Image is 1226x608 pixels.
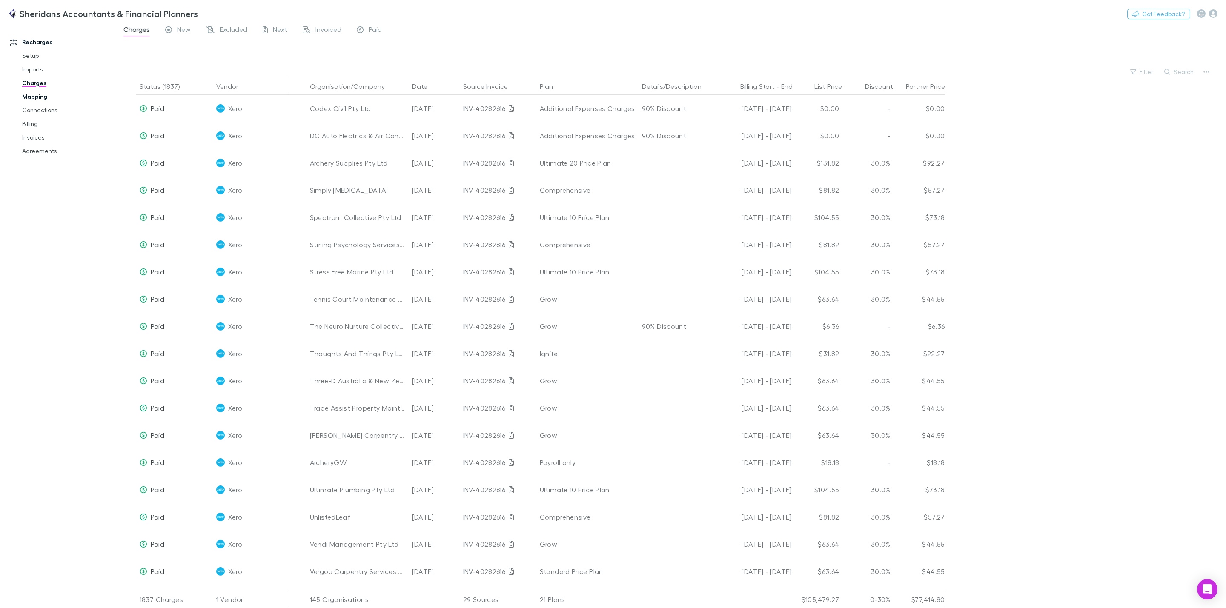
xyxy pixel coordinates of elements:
div: $73.18 [894,258,945,285]
div: $81.82 [792,231,843,258]
div: [DATE] [409,340,460,367]
div: 30.0% [843,558,894,585]
img: Xero's Logo [216,131,225,140]
a: Billing [14,117,124,131]
div: $104.55 [792,476,843,503]
div: $22.27 [894,340,945,367]
div: [DATE] [409,177,460,204]
span: Paid [151,213,164,221]
div: $73.18 [894,476,945,503]
span: Xero [228,258,242,285]
div: Ultimate Plumbing Pty Ltd [310,476,405,503]
span: Paid [151,295,164,303]
a: Sheridans Accountants & Financial Planners [3,3,203,24]
img: Xero's Logo [216,159,225,167]
div: Vergou Carpentry Services Pty Ltd [310,558,405,585]
div: [DATE] [409,367,460,394]
div: $44.55 [894,285,945,313]
div: [DATE] - [DATE] [719,531,792,558]
div: Comprehensive [540,177,635,204]
div: - [843,95,894,122]
div: $81.82 [792,177,843,204]
div: INV-40282616 [463,258,533,285]
span: Paid [151,567,164,575]
div: Additional Expenses Charges [540,122,635,149]
div: $0.00 [792,122,843,149]
img: Xero's Logo [216,404,225,412]
div: $18.18 [792,449,843,476]
div: $44.55 [894,394,945,422]
button: Organisation/Company [310,78,395,95]
button: Details/Description [642,78,712,95]
div: [DATE] - [DATE] [719,177,792,204]
button: Source Invoice [463,78,518,95]
div: INV-40282616 [463,476,533,503]
span: Paid [151,104,164,112]
div: Stress Free Marine Pty Ltd [310,258,405,285]
span: Paid [151,240,164,248]
div: The Neuro Nurture Collective Pty Ltd [310,313,405,340]
div: Open Intercom Messenger [1197,579,1217,599]
span: Charges [123,25,150,36]
div: Ultimate 20 Price Plan [540,149,635,177]
span: Paid [151,377,164,385]
div: [DATE] [409,313,460,340]
div: Standard Price Plan [540,558,635,585]
div: Additional Expenses Charges [540,95,635,122]
button: Date [412,78,438,95]
div: [DATE] - [DATE] [719,503,792,531]
span: Paid [151,404,164,412]
div: $77,414.80 [894,591,945,608]
span: Paid [151,349,164,357]
div: [DATE] - [DATE] [719,340,792,367]
span: Xero [228,340,242,367]
div: Payroll only [540,449,635,476]
div: $6.36 [792,313,843,340]
div: $31.82 [792,340,843,367]
div: [DATE] [409,531,460,558]
button: Vendor [216,78,249,95]
div: $131.82 [792,149,843,177]
span: Xero [228,531,242,558]
div: Ultimate 10 Price Plan [540,204,635,231]
span: Paid [151,458,164,466]
div: Grow [540,285,635,313]
div: ArcheryGW [310,449,405,476]
img: Xero's Logo [216,322,225,331]
div: Ultimate 10 Price Plan [540,258,635,285]
button: List Price [814,78,852,95]
div: [DATE] [409,422,460,449]
button: Got Feedback? [1127,9,1190,19]
div: 30.0% [843,231,894,258]
button: Discount [865,78,903,95]
a: Mapping [14,90,124,103]
span: Next [273,25,287,36]
div: [DATE] - [DATE] [719,476,792,503]
div: INV-40282616 [463,204,533,231]
div: $44.55 [894,558,945,585]
img: Xero's Logo [216,567,225,576]
div: $57.27 [894,177,945,204]
div: $104.55 [792,204,843,231]
button: Search [1160,67,1199,77]
div: 30.0% [843,258,894,285]
h3: Sheridans Accountants & Financial Planners [20,9,198,19]
div: $63.64 [792,422,843,449]
div: 1837 Charges [136,591,213,608]
div: Vendi Management Pty Ltd [310,531,405,558]
img: Xero's Logo [216,458,225,467]
img: Sheridans Accountants & Financial Planners's Logo [9,9,16,19]
button: Partner Price [906,78,955,95]
img: Xero's Logo [216,213,225,222]
div: $44.55 [894,422,945,449]
button: Filter [1126,67,1158,77]
div: INV-40282616 [463,367,533,394]
a: Charges [14,76,124,90]
div: Thoughts And Things Pty Ltd [310,340,405,367]
div: 30.0% [843,204,894,231]
img: Xero's Logo [216,268,225,276]
span: Xero [228,313,242,340]
div: [DATE] - [DATE] [719,122,792,149]
span: Paid [151,131,164,140]
img: Xero's Logo [216,431,225,440]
